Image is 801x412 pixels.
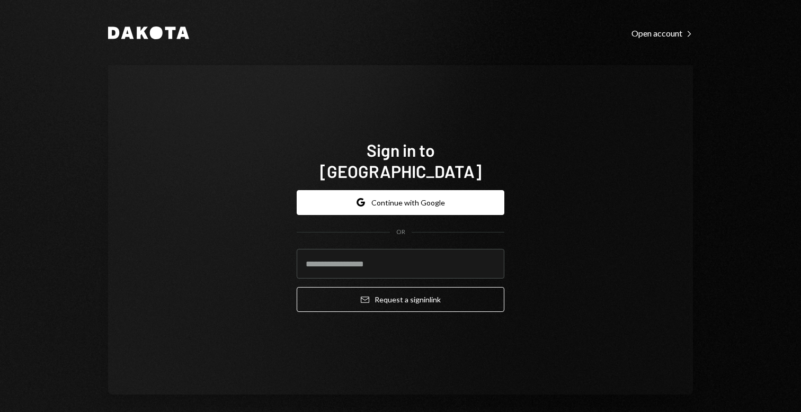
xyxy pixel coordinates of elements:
button: Continue with Google [297,190,504,215]
div: Open account [631,28,693,39]
h1: Sign in to [GEOGRAPHIC_DATA] [297,139,504,182]
div: OR [396,228,405,237]
button: Request a signinlink [297,287,504,312]
a: Open account [631,27,693,39]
